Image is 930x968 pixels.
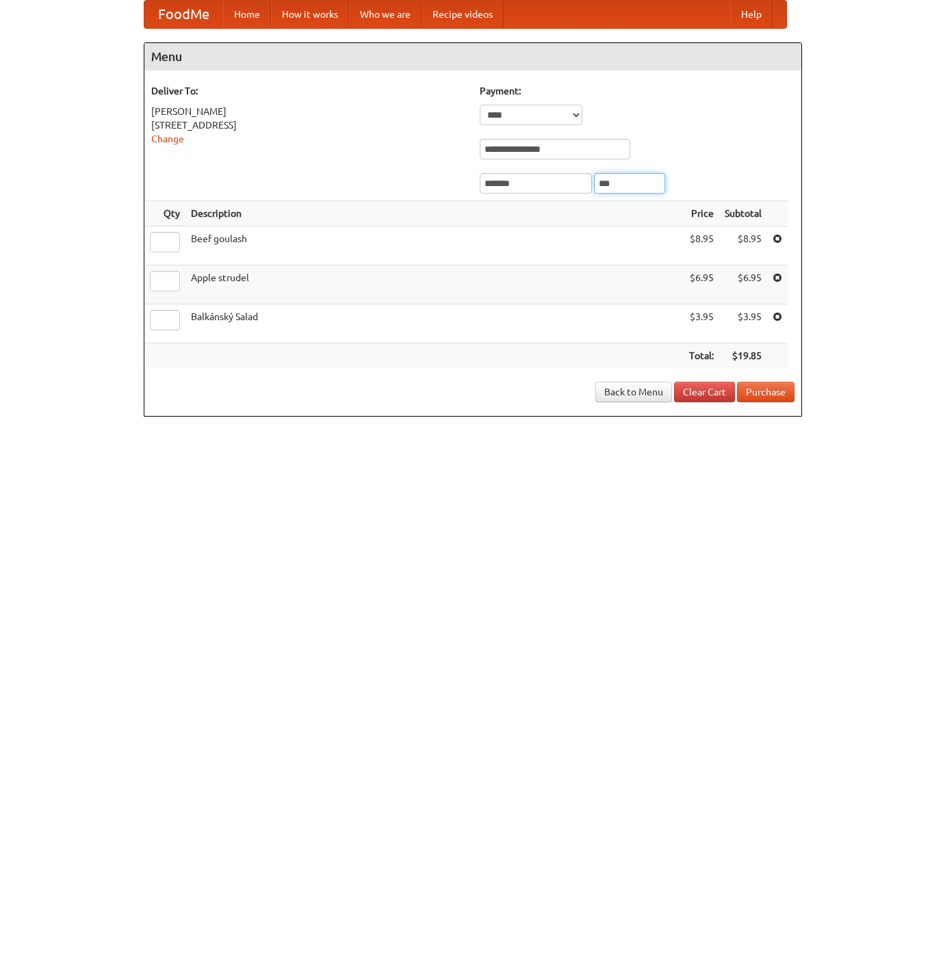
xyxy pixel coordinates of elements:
th: Total: [684,343,719,369]
h5: Payment: [480,84,795,98]
a: FoodMe [144,1,223,28]
a: Home [223,1,271,28]
th: Price [684,201,719,226]
a: Clear Cart [674,382,735,402]
td: $3.95 [719,304,767,343]
td: $8.95 [719,226,767,265]
a: Who we are [349,1,422,28]
th: Qty [144,201,185,226]
div: [PERSON_NAME] [151,105,466,118]
a: Change [151,133,184,144]
td: $8.95 [684,226,719,265]
h5: Deliver To: [151,84,466,98]
a: Back to Menu [595,382,672,402]
th: $19.85 [719,343,767,369]
td: Apple strudel [185,265,684,304]
a: How it works [271,1,349,28]
th: Subtotal [719,201,767,226]
a: Help [730,1,773,28]
h4: Menu [144,43,801,70]
td: Beef goulash [185,226,684,265]
th: Description [185,201,684,226]
td: Balkánský Salad [185,304,684,343]
a: Recipe videos [422,1,504,28]
button: Purchase [737,382,795,402]
td: $6.95 [684,265,719,304]
div: [STREET_ADDRESS] [151,118,466,132]
td: $6.95 [719,265,767,304]
td: $3.95 [684,304,719,343]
